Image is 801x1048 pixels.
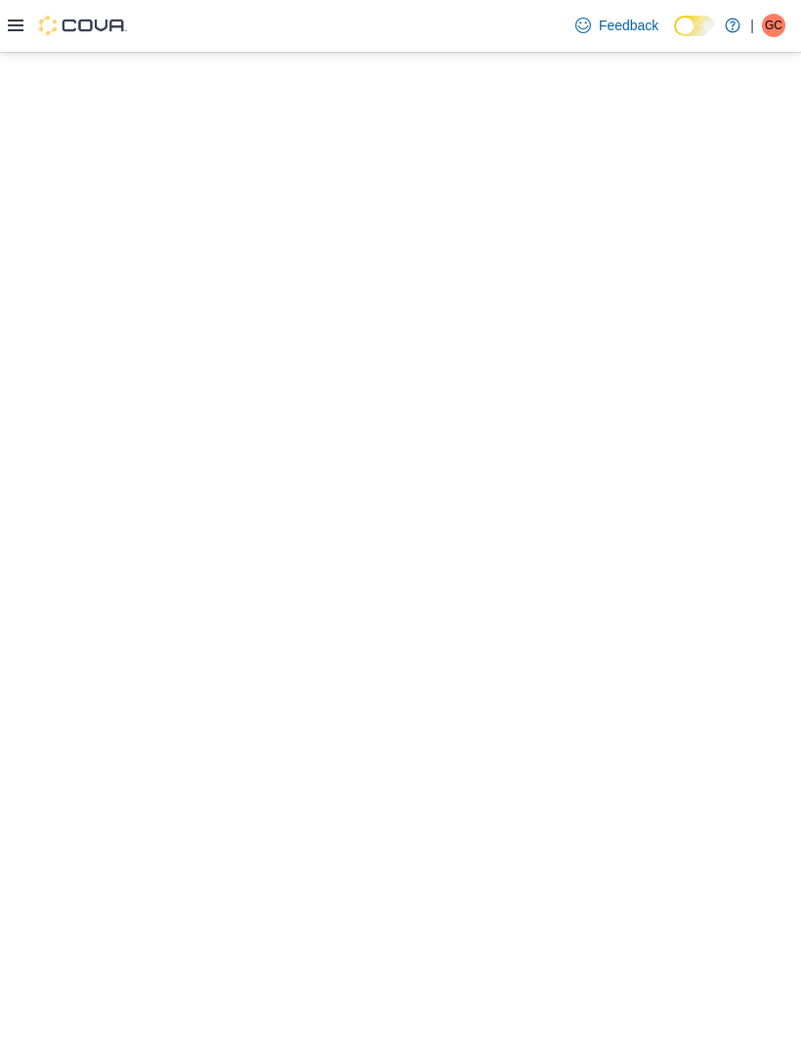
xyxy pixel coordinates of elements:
[568,6,666,45] a: Feedback
[674,36,675,37] span: Dark Mode
[762,14,785,37] div: Gianfranco Catalano
[674,16,715,36] input: Dark Mode
[750,14,754,37] p: |
[39,16,127,35] img: Cova
[765,14,782,37] span: GC
[599,16,658,35] span: Feedback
